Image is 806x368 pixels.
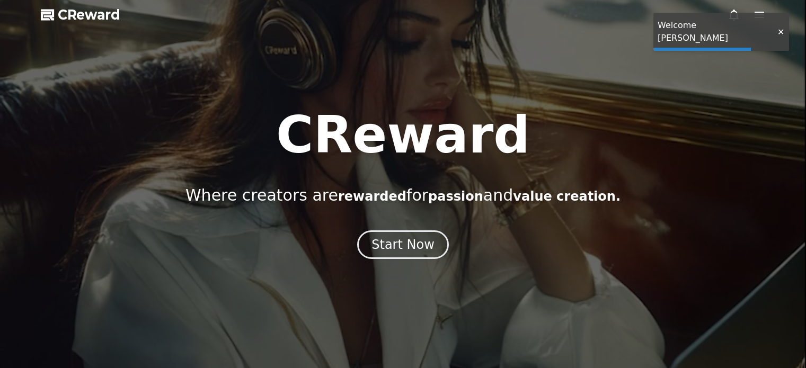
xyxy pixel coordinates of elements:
[185,186,621,205] p: Where creators are for and
[357,230,449,259] button: Start Now
[513,189,621,204] span: value creation.
[357,241,449,251] a: Start Now
[371,236,435,253] div: Start Now
[428,189,483,204] span: passion
[276,110,530,160] h1: CReward
[338,189,406,204] span: rewarded
[41,6,120,23] a: CReward
[58,6,120,23] span: CReward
